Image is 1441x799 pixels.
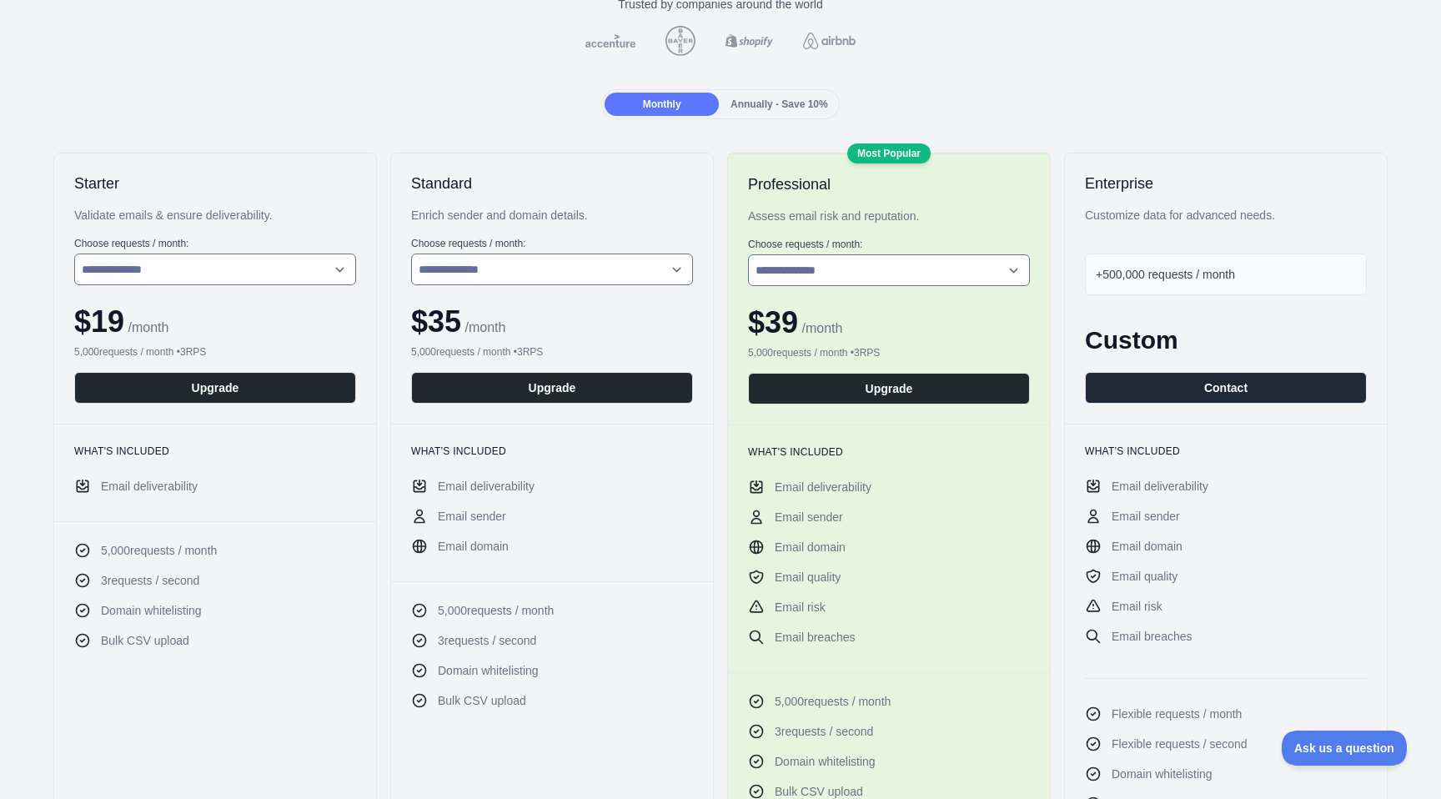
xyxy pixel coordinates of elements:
span: Custom [1085,326,1178,354]
iframe: Toggle Customer Support [1282,731,1408,766]
span: / month [798,321,842,335]
div: 5,000 requests / month • 3 RPS [748,346,1030,359]
span: +500,000 requests / month [1096,268,1235,281]
div: 5,000 requests / month • 3 RPS [411,345,693,359]
span: $ 39 [748,305,798,339]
